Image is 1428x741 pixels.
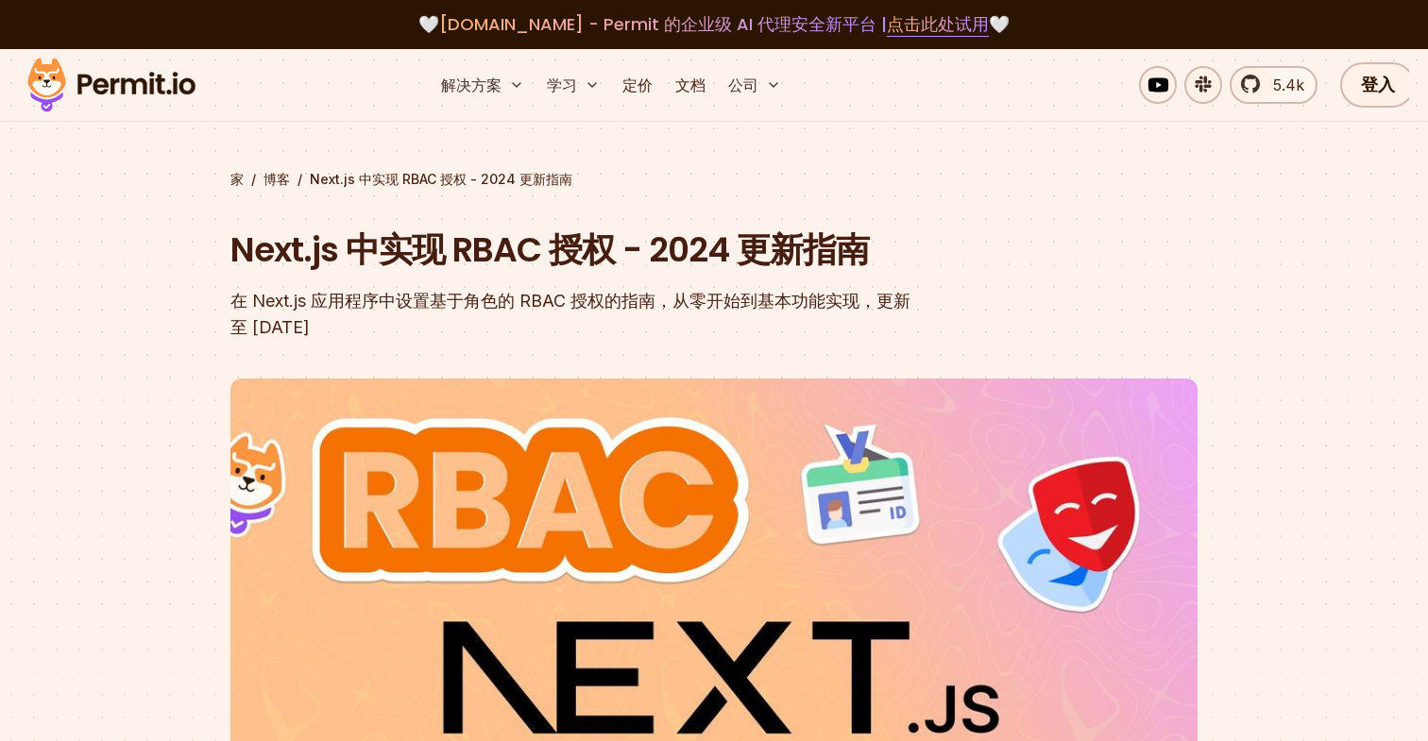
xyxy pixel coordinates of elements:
font: 文档 [675,76,705,94]
font: 登入 [1361,73,1394,96]
font: 家 [230,171,244,187]
a: 定价 [615,66,660,104]
font: / [297,171,302,187]
button: 学习 [539,66,607,104]
font: 在 Next.js 应用程序中设置基于角色的 RBAC 授权的指南，从零开始到基本功能实现，更新至 [DATE] [230,291,910,337]
a: 登入 [1340,62,1415,108]
button: 公司 [721,66,789,104]
font: 学习 [547,76,577,94]
font: [DOMAIN_NAME] - Permit 的企业级 AI 代理安全新平台 | [439,12,887,36]
font: 定价 [622,76,653,94]
span: 5.4k [1262,74,1304,96]
font: 解决方案 [441,76,501,94]
font: 🤍 [989,12,1010,36]
font: 博客 [263,171,290,187]
button: 解决方案 [433,66,532,104]
a: 博客 [263,170,290,189]
a: 点击此处试用 [887,12,989,37]
font: 公司 [728,76,758,94]
img: Permit logo [19,53,204,117]
font: 🤍 [418,12,439,36]
font: 点击此处试用 [887,12,989,36]
a: 文档 [668,66,713,104]
font: Next.js 中实现 RBAC 授权 - 2024 更新指南 [230,226,869,274]
font: / [251,171,256,187]
a: 家 [230,170,244,189]
a: 5.4k [1230,66,1317,104]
